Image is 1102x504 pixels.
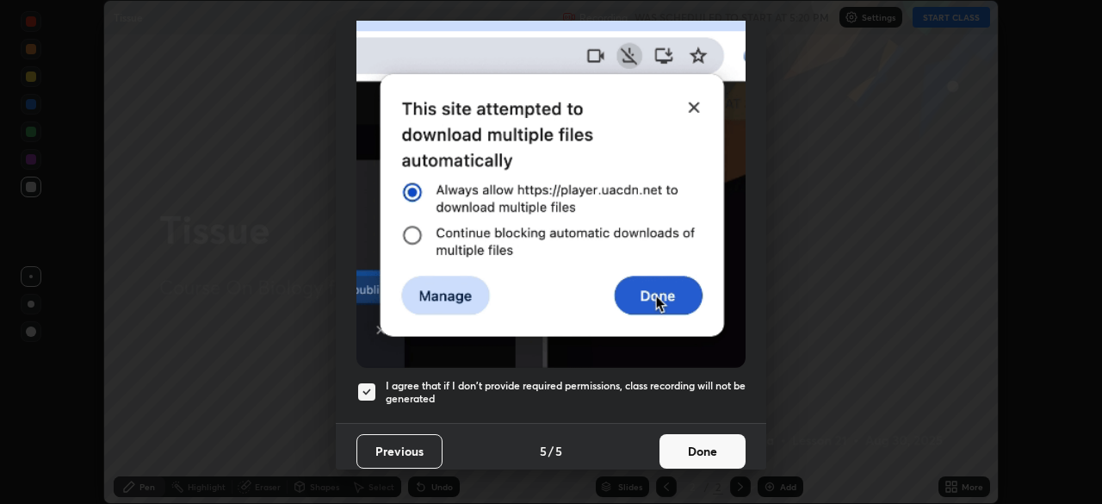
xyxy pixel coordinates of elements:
[548,442,554,460] h4: /
[555,442,562,460] h4: 5
[659,434,746,469] button: Done
[386,379,746,406] h5: I agree that if I don't provide required permissions, class recording will not be generated
[540,442,547,460] h4: 5
[356,434,443,469] button: Previous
